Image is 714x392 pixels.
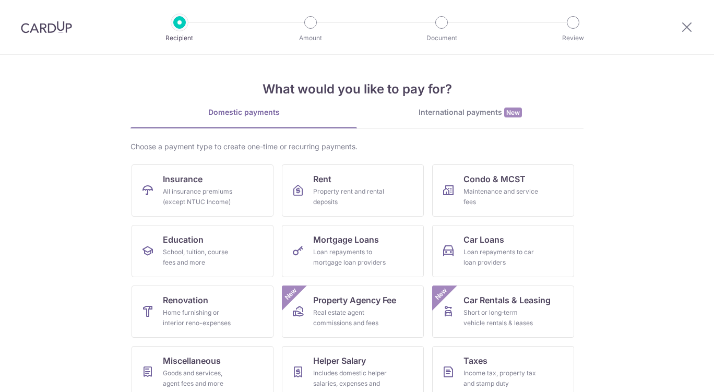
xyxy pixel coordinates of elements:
[21,21,72,33] img: CardUp
[163,247,238,268] div: School, tuition, course fees and more
[130,141,584,152] div: Choose a payment type to create one-time or recurring payments.
[432,286,574,338] a: Car Rentals & LeasingShort or long‑term vehicle rentals & leasesNew
[163,368,238,389] div: Goods and services, agent fees and more
[313,173,331,185] span: Rent
[647,361,704,387] iframe: Opens a widget where you can find more information
[463,354,487,367] span: Taxes
[163,354,221,367] span: Miscellaneous
[432,164,574,217] a: Condo & MCSTMaintenance and service fees
[282,225,424,277] a: Mortgage LoansLoan repayments to mortgage loan providers
[313,294,396,306] span: Property Agency Fee
[357,107,584,118] div: International payments
[141,33,218,43] p: Recipient
[313,307,388,328] div: Real estate agent commissions and fees
[132,164,273,217] a: InsuranceAll insurance premiums (except NTUC Income)
[313,233,379,246] span: Mortgage Loans
[163,307,238,328] div: Home furnishing or interior reno-expenses
[313,354,366,367] span: Helper Salary
[132,286,273,338] a: RenovationHome furnishing or interior reno-expenses
[163,294,208,306] span: Renovation
[534,33,612,43] p: Review
[463,247,539,268] div: Loan repayments to car loan providers
[313,247,388,268] div: Loan repayments to mortgage loan providers
[433,286,450,303] span: New
[272,33,349,43] p: Amount
[282,164,424,217] a: RentProperty rent and rental deposits
[163,186,238,207] div: All insurance premiums (except NTUC Income)
[163,173,203,185] span: Insurance
[463,307,539,328] div: Short or long‑term vehicle rentals & leases
[313,186,388,207] div: Property rent and rental deposits
[282,286,424,338] a: Property Agency FeeReal estate agent commissions and feesNew
[130,80,584,99] h4: What would you like to pay for?
[132,225,273,277] a: EducationSchool, tuition, course fees and more
[504,108,522,117] span: New
[403,33,480,43] p: Document
[282,286,300,303] span: New
[463,233,504,246] span: Car Loans
[463,294,551,306] span: Car Rentals & Leasing
[463,173,526,185] span: Condo & MCST
[463,368,539,389] div: Income tax, property tax and stamp duty
[463,186,539,207] div: Maintenance and service fees
[163,233,204,246] span: Education
[432,225,574,277] a: Car LoansLoan repayments to car loan providers
[130,107,357,117] div: Domestic payments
